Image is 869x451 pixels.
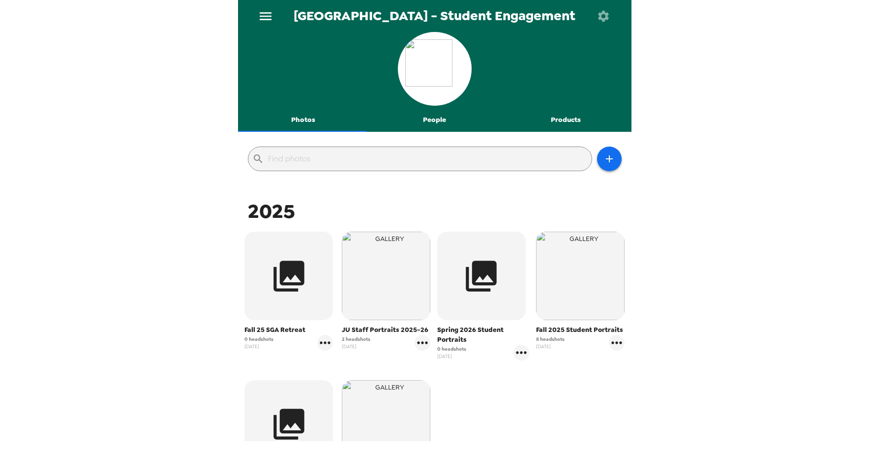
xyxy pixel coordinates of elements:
[609,335,625,351] button: gallery menu
[536,335,565,343] span: 8 headshots
[248,198,295,224] span: 2025
[342,343,370,350] span: [DATE]
[342,335,370,343] span: 2 headshots
[405,39,464,98] img: org logo
[437,345,466,353] span: 0 headshots
[536,343,565,350] span: [DATE]
[244,335,273,343] span: 0 headshots
[238,108,369,132] button: Photos
[437,325,530,345] span: Spring 2026 Student Portraits
[342,325,430,335] span: JU Staff Portraits 2025-26
[244,343,273,350] span: [DATE]
[415,335,430,351] button: gallery menu
[513,345,529,361] button: gallery menu
[500,108,631,132] button: Products
[536,232,625,320] img: gallery
[536,325,625,335] span: Fall 2025 Student Portraits
[244,325,333,335] span: Fall 25 SGA Retreat
[294,9,575,23] span: [GEOGRAPHIC_DATA] - Student Engagement
[342,232,430,320] img: gallery
[317,335,333,351] button: gallery menu
[268,151,588,167] input: Find photos
[437,353,466,360] span: [DATE]
[369,108,500,132] button: People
